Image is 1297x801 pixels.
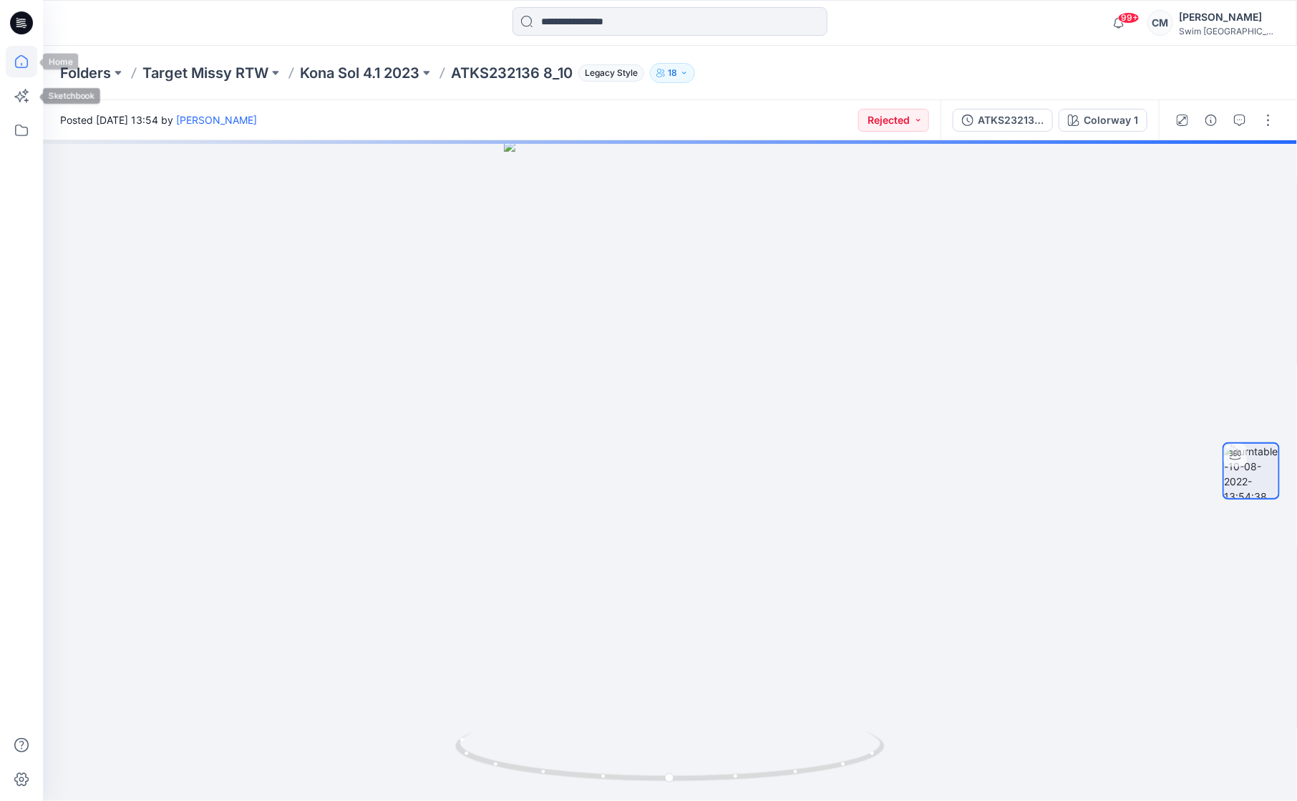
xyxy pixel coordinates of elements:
[1084,112,1138,128] div: Colorway 1
[300,63,419,83] a: Kona Sol 4.1 2023
[60,63,111,83] a: Folders
[573,63,644,83] button: Legacy Style
[650,63,695,83] button: 18
[953,109,1053,132] button: ATKS232136 8_10
[1179,9,1279,26] div: [PERSON_NAME]
[978,112,1044,128] div: ATKS232136 8_10
[668,65,677,81] p: 18
[176,114,257,126] a: [PERSON_NAME]
[1224,444,1278,498] img: turntable-10-08-2022-13:54:38
[1147,10,1173,36] div: CM
[1179,26,1279,37] div: Swim [GEOGRAPHIC_DATA]
[142,63,268,83] a: Target Missy RTW
[1118,12,1140,24] span: 99+
[1059,109,1147,132] button: Colorway 1
[451,63,573,83] p: ATKS232136 8_10
[60,112,257,127] span: Posted [DATE] 13:54 by
[1200,109,1223,132] button: Details
[578,64,644,82] span: Legacy Style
